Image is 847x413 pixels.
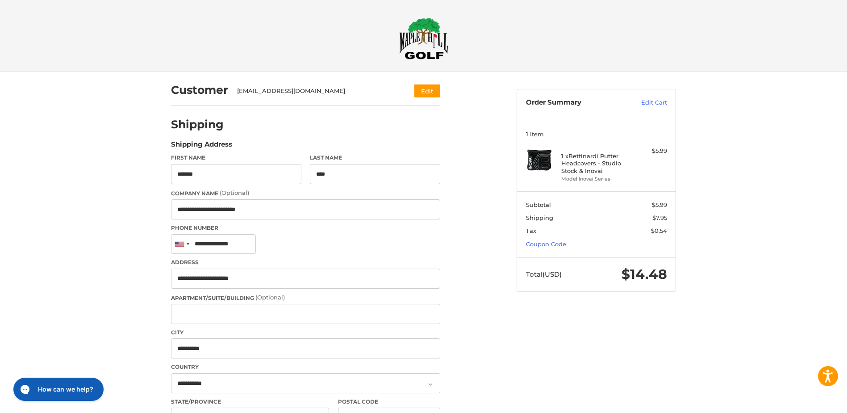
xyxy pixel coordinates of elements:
label: Apartment/Suite/Building [171,293,440,302]
h3: Order Summary [526,98,622,107]
span: $7.95 [652,214,667,221]
h3: 1 Item [526,131,667,138]
h2: Customer [171,83,228,97]
span: $14.48 [622,266,667,282]
label: Country [171,363,440,371]
label: First Name [171,154,301,162]
label: Address [171,258,440,266]
small: (Optional) [220,189,249,196]
a: Edit Cart [622,98,667,107]
h4: 1 x Bettinardi Putter Headcovers - Studio Stock & Inovai [561,152,630,174]
span: Tax [526,227,536,234]
div: United States: +1 [171,235,192,254]
label: Company Name [171,189,440,198]
h2: Shipping [171,118,224,131]
label: Postal Code [338,398,441,406]
legend: Shipping Address [171,139,232,154]
label: Last Name [310,154,440,162]
iframe: Gorgias live chat messenger [9,375,106,404]
label: City [171,329,440,337]
span: Shipping [526,214,553,221]
span: $5.99 [652,201,667,208]
span: Subtotal [526,201,551,208]
small: (Optional) [255,294,285,301]
a: Coupon Code [526,240,566,248]
button: Edit [414,84,440,97]
li: Model Inovai Series [561,175,630,183]
label: Phone Number [171,224,440,232]
label: State/Province [171,398,329,406]
div: [EMAIL_ADDRESS][DOMAIN_NAME] [237,87,397,96]
img: Maple Hill Golf [399,17,448,59]
div: $5.99 [632,147,667,156]
span: $0.54 [651,227,667,234]
span: Total (USD) [526,270,562,278]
